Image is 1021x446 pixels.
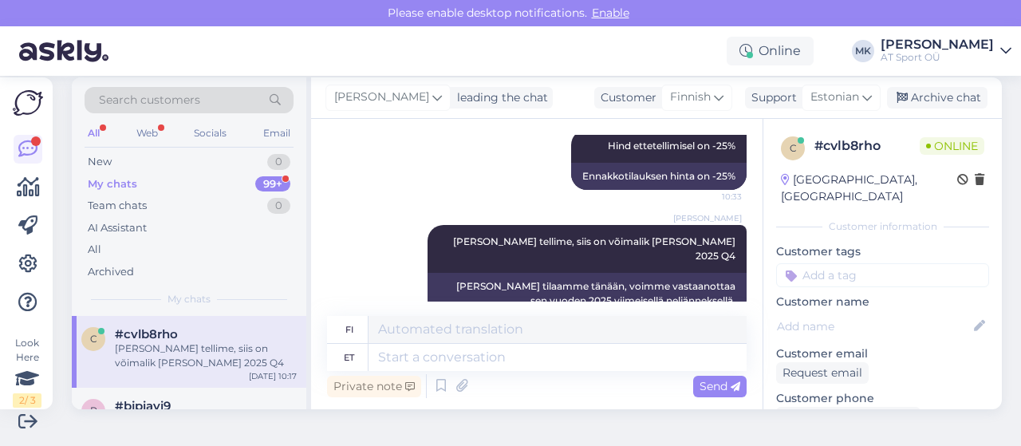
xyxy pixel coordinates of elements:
div: Support [745,89,797,106]
div: [DATE] 10:17 [249,370,297,382]
div: [PERSON_NAME] [881,38,994,51]
div: fi [345,316,353,343]
span: b [90,405,97,416]
span: Search customers [99,92,200,109]
div: Customer information [776,219,989,234]
span: Send [700,379,740,393]
div: All [85,123,103,144]
div: New [88,154,112,170]
span: Finnish [670,89,711,106]
div: 0 [267,198,290,214]
span: My chats [168,292,211,306]
div: Web [133,123,161,144]
div: Socials [191,123,230,144]
div: AT Sport OÜ [881,51,994,64]
div: Archive chat [887,87,987,109]
div: 0 [267,154,290,170]
div: # cvlb8rho [814,136,920,156]
div: [PERSON_NAME] tellime, siis on võimalik [PERSON_NAME] 2025 Q4 [115,341,297,370]
span: Hind ettetellimisel on -25% [608,140,735,152]
span: [PERSON_NAME] tellime, siis on võimalik [PERSON_NAME] 2025 Q4 [453,235,738,262]
div: Look Here [13,336,41,408]
div: All [88,242,101,258]
p: Customer name [776,294,989,310]
div: My chats [88,176,137,192]
span: #bjpiavi9 [115,399,171,413]
span: [PERSON_NAME] [334,89,429,106]
span: 10:33 [682,191,742,203]
span: Estonian [810,89,859,106]
a: [PERSON_NAME]AT Sport OÜ [881,38,1011,64]
p: Customer email [776,345,989,362]
span: [PERSON_NAME] [673,212,742,224]
div: 99+ [255,176,290,192]
div: 2 / 3 [13,393,41,408]
span: Enable [587,6,634,20]
div: MK [852,40,874,62]
p: Customer phone [776,390,989,407]
div: Request phone number [776,407,920,428]
img: Askly Logo [13,90,43,116]
div: Request email [776,362,869,384]
div: Archived [88,264,134,280]
div: AI Assistant [88,220,147,236]
div: Online [727,37,814,65]
span: c [790,142,797,154]
span: c [90,333,97,345]
div: Private note [327,376,421,397]
input: Add name [777,318,971,335]
p: Customer tags [776,243,989,260]
div: [GEOGRAPHIC_DATA], [GEOGRAPHIC_DATA] [781,172,957,205]
div: Email [260,123,294,144]
div: Customer [594,89,656,106]
div: Ennakkotilauksen hinta on -25% [571,163,747,190]
div: leading the chat [451,89,548,106]
span: #cvlb8rho [115,327,178,341]
input: Add a tag [776,263,989,287]
div: [PERSON_NAME] tilaamme tänään, voimme vastaanottaa sen vuoden 2025 viimeisellä neljänneksellä. [428,273,747,314]
div: et [344,344,354,371]
div: Team chats [88,198,147,214]
span: Online [920,137,984,155]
